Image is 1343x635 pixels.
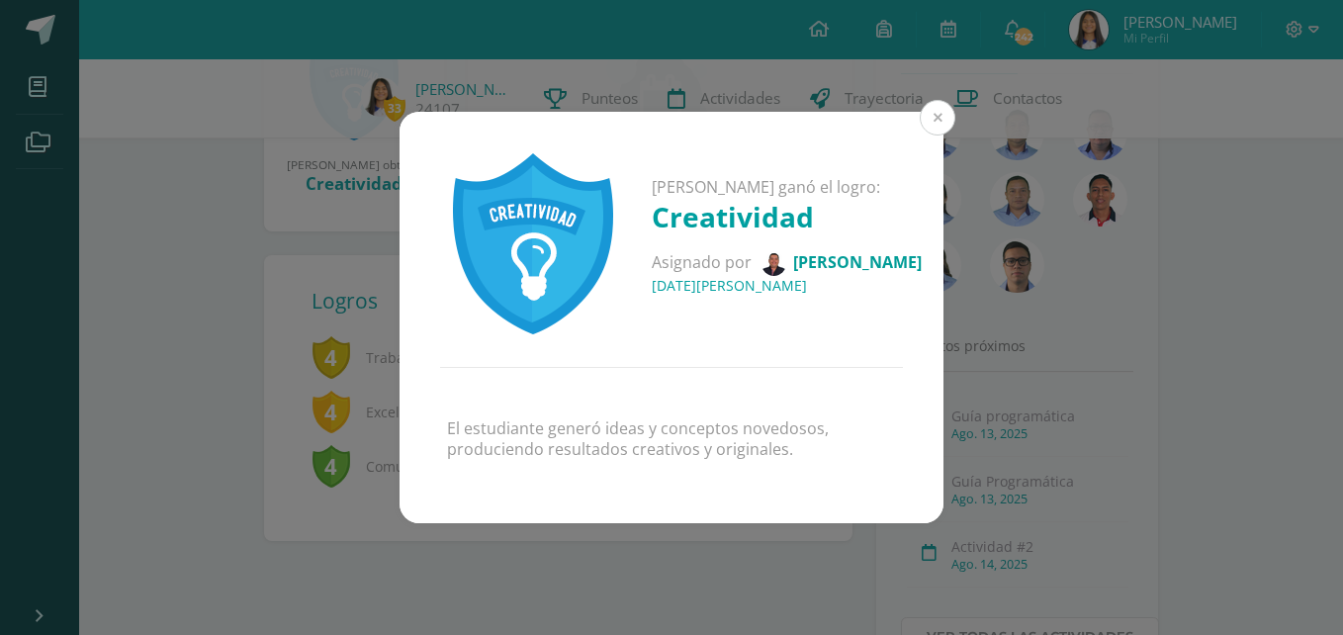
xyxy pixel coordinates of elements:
h1: Creatividad [652,198,922,235]
p: El estudiante generó ideas y conceptos novedosos, produciendo resultados creativos y originales. [447,418,896,460]
span: [PERSON_NAME] [793,250,922,272]
button: Close (Esc) [920,100,955,136]
img: 2c167c6fa7d19474416d6bc9e502104e.png [761,251,786,276]
h4: [DATE][PERSON_NAME] [652,276,922,295]
p: [PERSON_NAME] ganó el logro: [652,177,922,198]
p: Asignado por [652,251,922,276]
